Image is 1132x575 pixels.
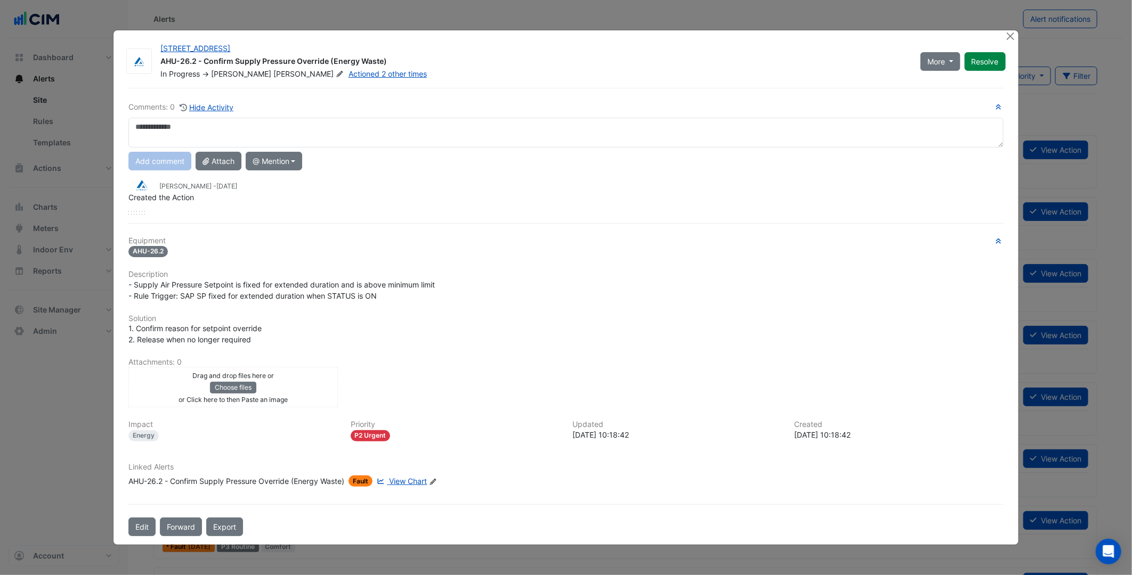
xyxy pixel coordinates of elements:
span: View Chart [389,477,427,486]
div: [DATE] 10:18:42 [794,429,1003,440]
fa-icon: Edit Linked Alerts [429,478,437,486]
div: [DATE] 10:18:42 [572,429,781,440]
div: AHU-26.2 - Confirm Supply Pressure Override (Energy Waste) [128,475,344,487]
span: [PERSON_NAME] [211,69,271,78]
div: Comments: 0 [128,101,234,113]
span: AHU-26.2 [128,246,168,257]
span: [PERSON_NAME] [273,69,346,79]
small: or Click here to then Paste an image [179,396,288,404]
div: AHU-26.2 - Confirm Supply Pressure Override (Energy Waste) [160,56,908,69]
button: Close [1005,30,1016,42]
a: Export [206,517,243,536]
h6: Description [128,270,1003,279]
a: Actioned 2 other times [349,69,427,78]
h6: Attachments: 0 [128,358,1003,367]
button: Resolve [965,52,1006,71]
button: Choose files [210,382,256,393]
h6: Linked Alerts [128,463,1003,472]
img: Airmaster Australia [127,56,151,67]
button: Hide Activity [179,101,234,113]
button: Forward [160,517,202,536]
div: P2 Urgent [351,430,391,441]
h6: Updated [572,420,781,429]
h6: Impact [128,420,337,429]
span: In Progress [160,69,200,78]
h6: Created [794,420,1003,429]
span: Fault [349,475,373,487]
a: View Chart [375,475,427,487]
span: -> [202,69,209,78]
a: [STREET_ADDRESS] [160,44,230,53]
span: - Supply Air Pressure Setpoint is fixed for extended duration and is above minimum limit - Rule T... [128,280,435,300]
small: [PERSON_NAME] - [159,182,237,191]
div: Open Intercom Messenger [1096,539,1121,564]
div: Energy [128,430,159,441]
small: Drag and drop files here or [192,372,274,380]
span: 1. Confirm reason for setpoint override 2. Release when no longer required [128,324,262,344]
button: More [920,52,960,71]
img: Airmaster Australia [128,179,155,191]
span: More [927,56,945,67]
span: 2025-06-19 10:18:42 [216,182,237,190]
button: Edit [128,517,156,536]
span: Created the Action [128,193,194,202]
button: @ Mention [246,152,303,170]
h6: Priority [351,420,560,429]
button: Attach [196,152,241,170]
h6: Solution [128,314,1003,323]
h6: Equipment [128,236,1003,245]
